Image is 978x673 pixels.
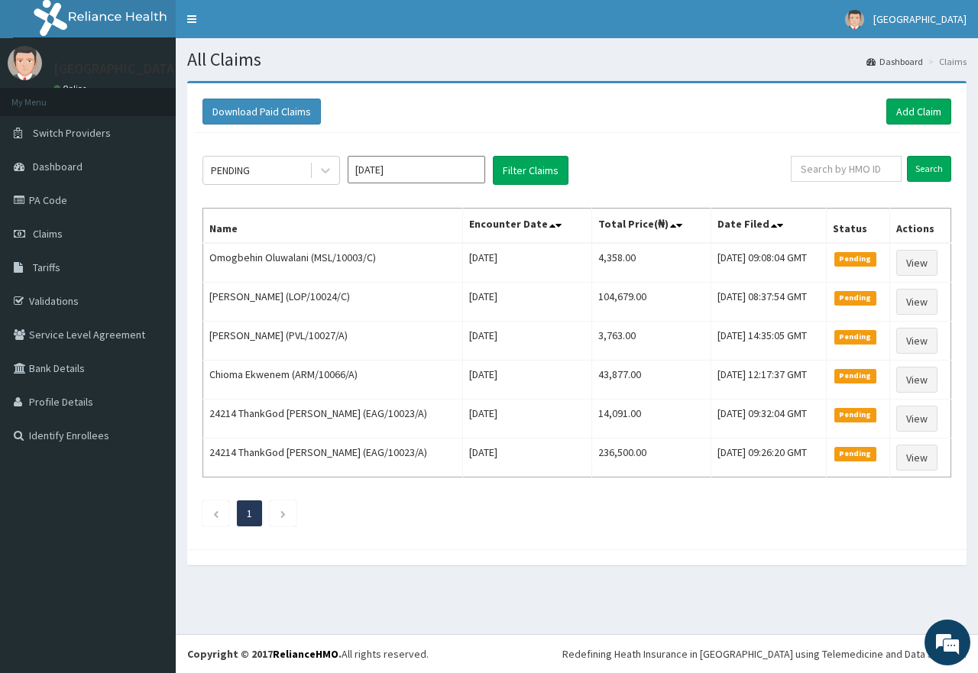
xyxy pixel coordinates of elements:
span: Pending [834,408,876,422]
a: Previous page [212,506,219,520]
li: Claims [925,55,967,68]
span: Switch Providers [33,126,111,140]
td: [DATE] 09:32:04 GMT [711,400,827,438]
span: Pending [834,447,876,461]
td: Chioma Ekwenem (ARM/10066/A) [203,361,463,400]
a: View [896,328,938,354]
span: Tariffs [33,260,60,274]
td: [PERSON_NAME] (PVL/10027/A) [203,322,463,361]
a: View [896,406,938,432]
td: 104,679.00 [591,283,711,322]
td: 14,091.00 [591,400,711,438]
h1: All Claims [187,50,967,70]
span: Pending [834,291,876,305]
a: View [896,367,938,393]
p: [GEOGRAPHIC_DATA] [53,62,180,76]
a: Dashboard [866,55,923,68]
td: [DATE] [462,438,591,477]
input: Search [907,156,951,182]
span: Dashboard [33,160,83,173]
td: Omogbehin Oluwalani (MSL/10003/C) [203,243,463,283]
td: [DATE] [462,283,591,322]
th: Date Filed [711,209,827,244]
td: 3,763.00 [591,322,711,361]
div: PENDING [211,163,250,178]
td: 24214 ThankGod [PERSON_NAME] (EAG/10023/A) [203,438,463,477]
td: [DATE] 14:35:05 GMT [711,322,827,361]
a: Next page [280,506,287,520]
td: [PERSON_NAME] (LOP/10024/C) [203,283,463,322]
th: Actions [890,209,951,244]
td: [DATE] 09:26:20 GMT [711,438,827,477]
td: [DATE] [462,400,591,438]
button: Filter Claims [493,156,568,185]
span: Claims [33,227,63,241]
a: View [896,289,938,315]
th: Name [203,209,463,244]
input: Search by HMO ID [791,156,902,182]
button: Download Paid Claims [202,99,321,125]
td: [DATE] [462,322,591,361]
span: Pending [834,252,876,266]
a: View [896,250,938,276]
footer: All rights reserved. [176,634,978,673]
td: 4,358.00 [591,243,711,283]
td: [DATE] 12:17:37 GMT [711,361,827,400]
img: User Image [8,46,42,80]
a: RelianceHMO [273,647,338,661]
span: Pending [834,330,876,344]
th: Encounter Date [462,209,591,244]
td: [DATE] 09:08:04 GMT [711,243,827,283]
a: Add Claim [886,99,951,125]
a: Page 1 is your current page [247,506,252,520]
td: 236,500.00 [591,438,711,477]
input: Select Month and Year [348,156,485,183]
th: Status [827,209,890,244]
span: [GEOGRAPHIC_DATA] [873,12,967,26]
td: [DATE] [462,361,591,400]
th: Total Price(₦) [591,209,711,244]
span: Pending [834,369,876,383]
strong: Copyright © 2017 . [187,647,342,661]
td: [DATE] [462,243,591,283]
td: 43,877.00 [591,361,711,400]
td: 24214 ThankGod [PERSON_NAME] (EAG/10023/A) [203,400,463,438]
img: User Image [845,10,864,29]
a: View [896,445,938,471]
div: Redefining Heath Insurance in [GEOGRAPHIC_DATA] using Telemedicine and Data Science! [562,646,967,662]
td: [DATE] 08:37:54 GMT [711,283,827,322]
a: Online [53,83,90,94]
